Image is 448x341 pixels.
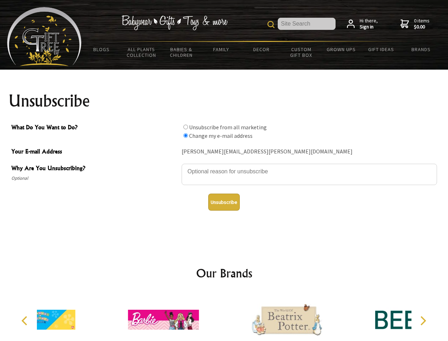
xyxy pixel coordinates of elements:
label: Change my e-mail address [189,132,253,139]
a: 0 items$0.00 [400,18,430,30]
button: Previous [18,313,33,329]
strong: $0.00 [414,24,430,30]
label: Unsubscribe from all marketing [189,124,267,131]
input: What Do You Want to Do? [183,125,188,129]
span: Optional [11,174,178,183]
input: What Do You Want to Do? [183,133,188,138]
img: Babyware - Gifts - Toys and more... [7,7,82,66]
strong: Sign in [360,24,378,30]
img: product search [267,21,275,28]
span: Why Are You Unsubscribing? [11,164,178,174]
input: Site Search [278,18,336,30]
h2: Our Brands [14,265,434,282]
img: Babywear - Gifts - Toys & more [121,15,228,30]
button: Unsubscribe [208,194,240,211]
h1: Unsubscribe [9,92,440,109]
a: Gift Ideas [361,42,401,57]
a: Brands [401,42,441,57]
a: Family [201,42,242,57]
div: [PERSON_NAME][EMAIL_ADDRESS][PERSON_NAME][DOMAIN_NAME] [182,146,437,157]
a: All Plants Collection [122,42,162,63]
span: Hi there, [360,18,378,30]
a: Hi there,Sign in [347,18,378,30]
span: 0 items [414,17,430,30]
a: Decor [241,42,281,57]
span: What Do You Want to Do? [11,123,178,133]
textarea: Why Are You Unsubscribing? [182,164,437,185]
button: Next [415,313,431,329]
span: Your E-mail Address [11,147,178,157]
a: Custom Gift Box [281,42,321,63]
a: BLOGS [82,42,122,57]
a: Babies & Children [161,42,201,63]
a: Grown Ups [321,42,361,57]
